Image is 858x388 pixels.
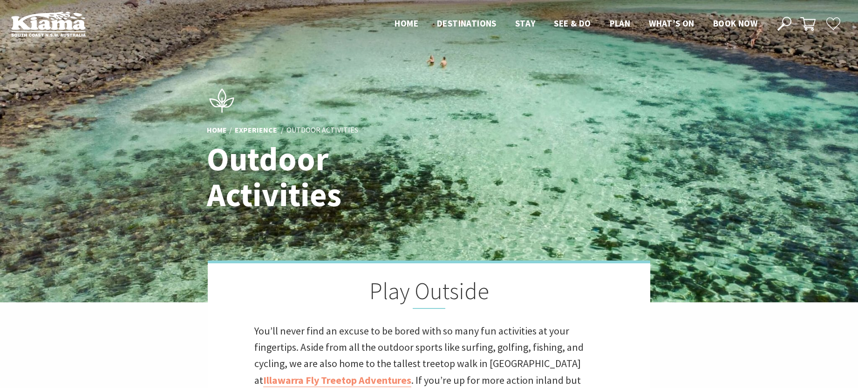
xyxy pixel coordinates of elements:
h2: Play Outside [254,277,604,309]
a: Experience [235,126,277,136]
li: Outdoor Activities [286,125,358,137]
img: Kiama Logo [11,11,86,37]
span: What’s On [649,18,695,29]
span: Home [395,18,418,29]
h1: Outdoor Activities [207,141,470,213]
a: Illawarra Fly Treetop Adventures [263,374,411,387]
nav: Main Menu [385,16,767,32]
span: Stay [515,18,536,29]
a: Home [207,126,227,136]
span: Destinations [437,18,497,29]
span: Book now [713,18,757,29]
span: See & Do [554,18,591,29]
span: Plan [610,18,631,29]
